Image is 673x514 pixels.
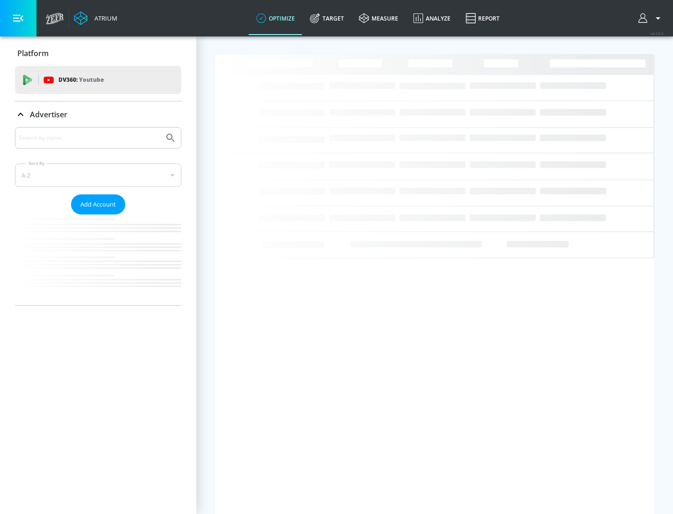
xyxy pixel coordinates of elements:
a: Target [302,1,351,35]
span: Add Account [80,199,116,210]
div: A-Z [15,164,181,187]
a: measure [351,1,406,35]
a: optimize [249,1,302,35]
a: Report [458,1,507,35]
div: DV360: Youtube [15,66,181,94]
input: Search by name [19,132,160,144]
p: DV360: [58,75,104,85]
nav: list of Advertiser [15,214,181,305]
div: Advertiser [15,101,181,128]
p: Platform [17,48,49,58]
div: Atrium [91,14,117,22]
div: Advertiser [15,127,181,305]
a: Atrium [74,11,117,25]
p: Advertiser [30,109,67,120]
a: Analyze [406,1,458,35]
div: Platform [15,40,181,66]
span: v 4.24.0 [651,31,664,36]
label: Sort By [27,160,47,166]
p: Youtube [79,75,104,85]
button: Add Account [71,194,125,214]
